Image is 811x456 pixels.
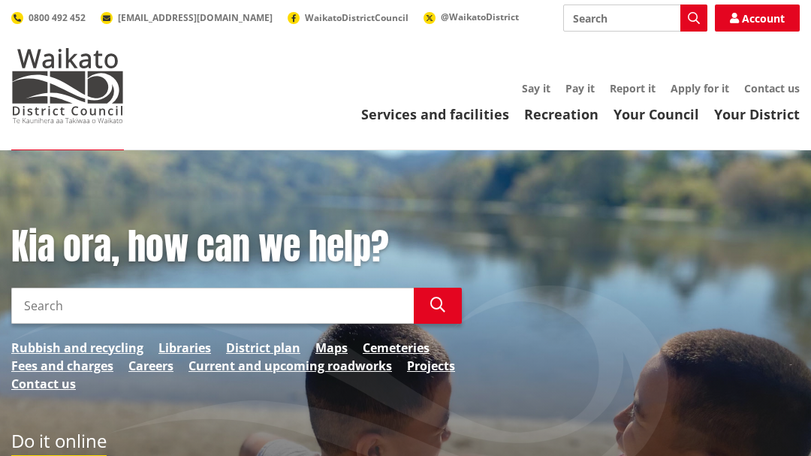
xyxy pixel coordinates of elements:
a: Contact us [744,81,800,95]
a: Account [715,5,800,32]
img: Waikato District Council - Te Kaunihera aa Takiwaa o Waikato [11,48,124,123]
a: Report it [610,81,656,95]
a: Libraries [158,339,211,357]
a: Your Council [614,105,699,123]
span: 0800 492 452 [29,11,86,24]
a: Recreation [524,105,598,123]
a: Current and upcoming roadworks [188,357,392,375]
a: Fees and charges [11,357,113,375]
span: WaikatoDistrictCouncil [305,11,409,24]
a: Careers [128,357,173,375]
a: [EMAIL_ADDRESS][DOMAIN_NAME] [101,11,273,24]
a: 0800 492 452 [11,11,86,24]
span: @WaikatoDistrict [441,11,519,23]
a: Projects [407,357,455,375]
a: Cemeteries [363,339,430,357]
span: [EMAIL_ADDRESS][DOMAIN_NAME] [118,11,273,24]
a: @WaikatoDistrict [424,11,519,23]
a: District plan [226,339,300,357]
a: Rubbish and recycling [11,339,143,357]
input: Search input [563,5,707,32]
a: Maps [315,339,348,357]
a: Contact us [11,375,76,393]
a: WaikatoDistrictCouncil [288,11,409,24]
h1: Kia ora, how can we help? [11,225,462,269]
a: Pay it [565,81,595,95]
a: Say it [522,81,550,95]
a: Apply for it [671,81,729,95]
a: Your District [714,105,800,123]
a: Services and facilities [361,105,509,123]
input: Search input [11,288,414,324]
